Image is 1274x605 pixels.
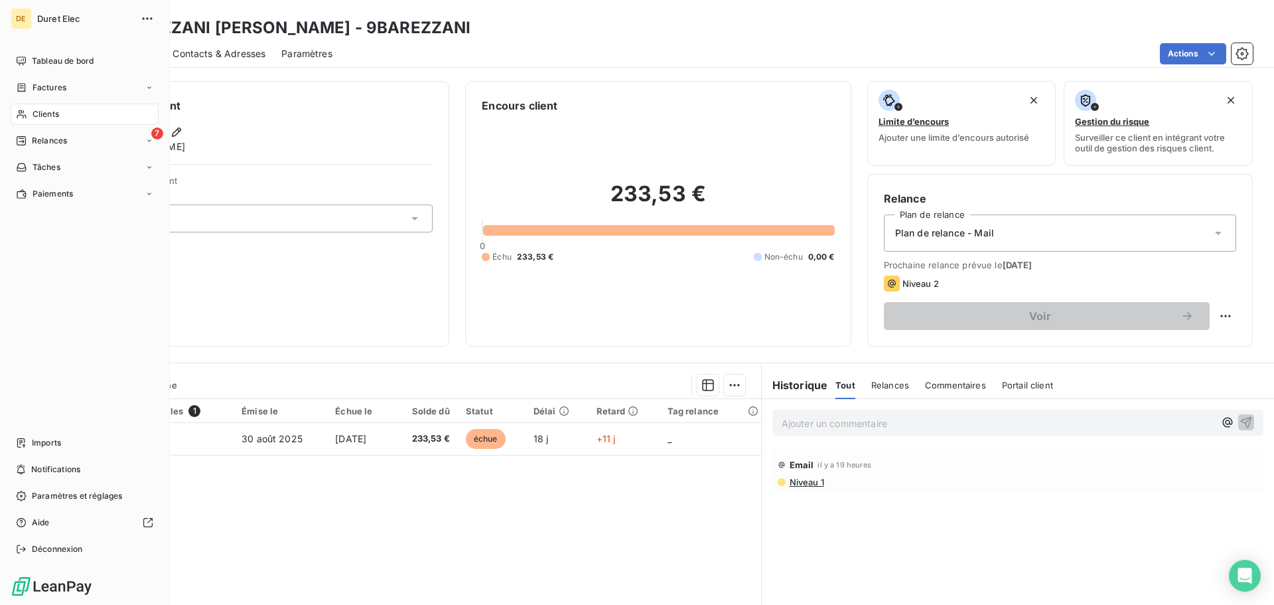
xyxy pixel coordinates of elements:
[788,477,824,487] span: Niveau 1
[80,98,433,114] h6: Informations client
[151,128,163,139] span: 7
[492,251,512,263] span: Échu
[466,429,506,449] span: échue
[480,240,485,251] span: 0
[835,380,855,390] span: Tout
[32,55,94,67] span: Tableau de bord
[1075,116,1149,127] span: Gestion du risque
[335,433,366,444] span: [DATE]
[1003,260,1032,270] span: [DATE]
[1075,132,1241,153] span: Surveiller ce client en intégrant votre outil de gestion des risques client.
[867,81,1056,166] button: Limite d’encoursAjouter une limite d’encours autorisé
[31,464,80,475] span: Notifications
[107,175,433,194] span: Propriétés Client
[900,311,1180,321] span: Voir
[790,460,814,470] span: Email
[335,406,384,416] div: Échue le
[117,16,470,40] h3: BAREZZANI [PERSON_NAME] - 9BAREZZANI
[32,490,122,502] span: Paramètres et réglages
[11,576,93,597] img: Logo LeanPay
[1064,81,1253,166] button: Gestion du risqueSurveiller ce client en intégrant votre outil de gestion des risques client.
[902,278,939,289] span: Niveau 2
[879,132,1029,143] span: Ajouter une limite d’encours autorisé
[762,377,828,393] h6: Historique
[32,437,61,449] span: Imports
[466,406,518,416] div: Statut
[817,461,871,469] span: il y a 19 heures
[33,108,59,120] span: Clients
[884,302,1210,330] button: Voir
[37,13,133,24] span: Duret Elec
[668,433,672,444] span: _
[597,406,652,416] div: Retard
[188,405,200,417] span: 1
[281,47,332,60] span: Paramètres
[11,8,32,29] div: DE
[879,116,949,127] span: Limite d’encours
[32,543,83,555] span: Déconnexion
[895,226,994,240] span: Plan de relance - Mail
[33,188,73,200] span: Paiements
[482,98,557,114] h6: Encours client
[517,251,553,263] span: 233,53 €
[173,47,265,60] span: Contacts & Adresses
[533,433,549,444] span: 18 j
[11,512,159,533] a: Aide
[925,380,986,390] span: Commentaires
[871,380,909,390] span: Relances
[32,135,67,147] span: Relances
[33,161,60,173] span: Tâches
[242,406,319,416] div: Émise le
[1160,43,1226,64] button: Actions
[597,433,616,444] span: +11 j
[884,260,1236,270] span: Prochaine relance prévue le
[808,251,835,263] span: 0,00 €
[400,432,450,446] span: 233,53 €
[884,191,1236,207] h6: Relance
[32,517,50,529] span: Aide
[533,406,581,416] div: Délai
[1002,380,1053,390] span: Portail client
[1229,560,1261,592] div: Open Intercom Messenger
[33,82,66,94] span: Factures
[242,433,303,444] span: 30 août 2025
[764,251,803,263] span: Non-échu
[482,181,834,220] h2: 233,53 €
[400,406,450,416] div: Solde dû
[668,406,753,416] div: Tag relance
